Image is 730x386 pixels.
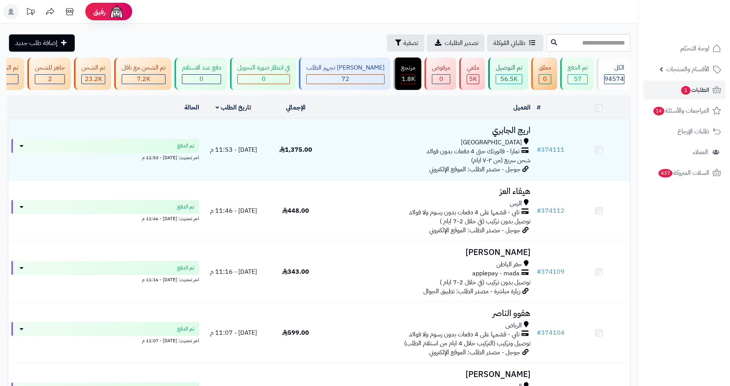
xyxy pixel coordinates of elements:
[72,57,113,90] a: تم الشحن 23.2K
[658,169,672,178] span: 437
[467,75,479,84] div: 4964
[21,4,40,22] a: تحديثات المنصة
[387,34,424,52] button: تصفية
[643,163,725,182] a: السلات المتروكة437
[237,63,290,72] div: في انتظار صورة التحويل
[401,75,415,84] div: 1807
[210,145,257,154] span: [DATE] - 11:53 م
[427,34,485,52] a: تصدير الطلبات
[537,267,541,276] span: #
[330,248,530,257] h3: [PERSON_NAME]
[653,107,664,115] span: 14
[210,328,257,338] span: [DATE] - 11:07 م
[539,75,551,84] div: 0
[643,143,725,162] a: العملاء
[306,63,385,72] div: [PERSON_NAME] تجهيز الطلب
[496,75,522,84] div: 56533
[15,38,58,48] span: إضافة طلب جديد
[643,81,725,99] a: الطلبات1
[537,206,565,215] a: #374112
[471,156,530,165] span: شحن سريع (من ٢-٧ ايام)
[604,74,624,84] span: 94574
[439,74,443,84] span: 0
[666,64,709,75] span: الأقسام والمنتجات
[680,84,709,95] span: الطلبات
[11,336,199,344] div: اخر تحديث: [DATE] - 11:07 م
[342,74,349,84] span: 72
[210,267,257,276] span: [DATE] - 11:16 م
[472,269,520,278] span: applepay - mada
[643,101,725,120] a: المراجعات والأسئلة14
[85,74,102,84] span: 23.2K
[643,122,725,141] a: طلبات الإرجاع
[216,103,251,112] a: تاريخ الطلب
[177,325,194,333] span: تم الدفع
[122,63,165,72] div: تم الشحن مع ناقل
[297,57,392,90] a: [PERSON_NAME] تجهيز الطلب 72
[574,74,582,84] span: 57
[307,75,384,84] div: 72
[113,57,173,90] a: تم الشحن مع ناقل 7.2K
[182,63,221,72] div: دفع عند الاستلام
[680,43,709,54] span: لوحة التحكم
[122,75,165,84] div: 7223
[559,57,595,90] a: تم الدفع 57
[458,57,487,90] a: ملغي 5K
[432,75,450,84] div: 0
[182,75,221,84] div: 0
[493,38,525,48] span: طلباتي المُوكلة
[505,321,522,330] span: الرياض
[487,57,530,90] a: تم التوصيل 56.5K
[392,57,423,90] a: مرتجع 1.8K
[487,34,543,52] a: طلباتي المُوكلة
[537,328,541,338] span: #
[496,260,522,269] span: حفر الباطن
[500,74,518,84] span: 56.5K
[537,206,541,215] span: #
[537,328,565,338] a: #374104
[200,74,203,84] span: 0
[282,267,309,276] span: 343.00
[11,153,199,161] div: اخر تحديث: [DATE] - 11:53 م
[109,4,124,20] img: ai-face.png
[440,217,530,226] span: توصيل بدون تركيب (في خلال 2-7 ايام )
[238,75,289,84] div: 0
[403,38,418,48] span: تصفية
[409,208,520,217] span: تابي - قسّمها على 4 دفعات بدون رسوم ولا فوائد
[537,267,565,276] a: #374109
[543,74,547,84] span: 0
[11,214,199,222] div: اخر تحديث: [DATE] - 11:46 م
[539,63,551,72] div: معلق
[177,264,194,272] span: تم الدفع
[537,145,565,154] a: #374111
[432,63,450,72] div: مرفوض
[604,63,624,72] div: الكل
[262,74,266,84] span: 0
[11,275,199,283] div: اخر تحديث: [DATE] - 11:16 م
[653,105,709,116] span: المراجعات والأسئلة
[48,74,52,84] span: 2
[26,57,72,90] a: جاهز للشحن 2
[409,330,520,339] span: تابي - قسّمها على 4 دفعات بدون رسوم ولا فوائد
[9,34,75,52] a: إضافة طلب جديد
[35,75,65,84] div: 2
[426,147,520,156] span: تمارا - فاتورتك حتى 4 دفعات بدون فوائد
[467,63,479,72] div: ملغي
[643,39,725,58] a: لوحة التحكم
[330,187,530,196] h3: هيفاء العز
[513,103,530,112] a: العميل
[568,75,587,84] div: 57
[530,57,559,90] a: معلق 0
[658,167,709,178] span: السلات المتروكة
[286,103,306,112] a: الإجمالي
[537,103,541,112] a: #
[595,57,632,90] a: الكل94574
[210,206,257,215] span: [DATE] - 11:46 م
[401,63,415,72] div: مرتجع
[429,348,520,357] span: جوجل - مصدر الطلب: الموقع الإلكتروني
[282,206,309,215] span: 448.00
[177,203,194,211] span: تم الدفع
[279,145,312,154] span: 1,375.00
[81,63,105,72] div: تم الشحن
[35,63,65,72] div: جاهز للشحن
